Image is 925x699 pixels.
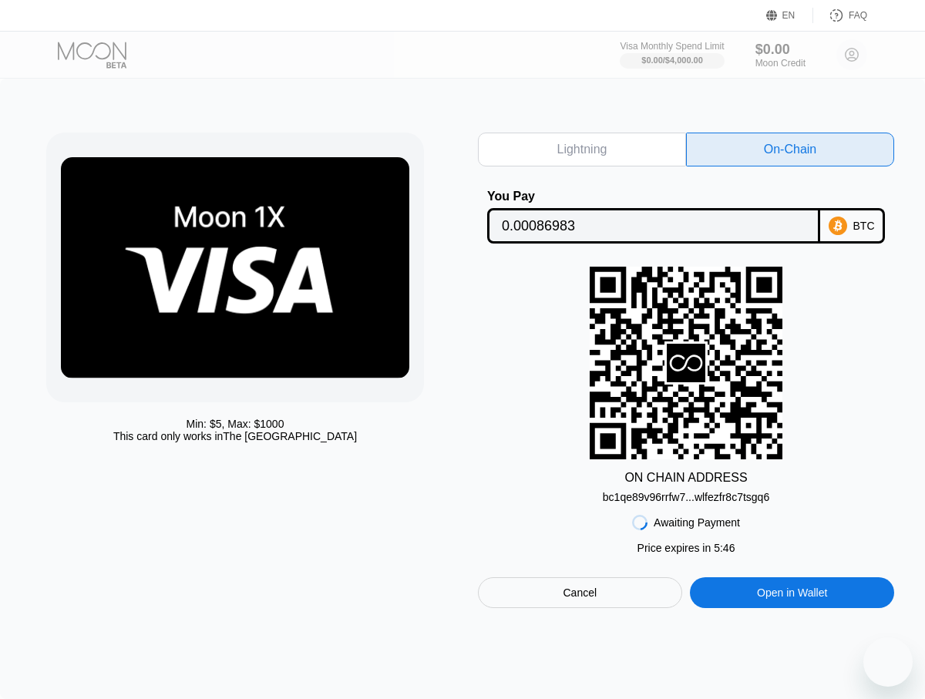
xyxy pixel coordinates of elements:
div: Visa Monthly Spend Limit [620,41,724,52]
div: This card only works in The [GEOGRAPHIC_DATA] [113,430,357,442]
div: $0.00 / $4,000.00 [641,55,703,65]
div: bc1qe89v96rrfw7...wlfezfr8c7tsgq6 [603,485,769,503]
div: Cancel [478,577,682,608]
div: You PayBTC [478,190,894,244]
div: Open in Wallet [757,586,827,600]
div: FAQ [813,8,867,23]
div: You Pay [487,190,820,203]
div: ON CHAIN ADDRESS [624,471,747,485]
div: Open in Wallet [690,577,894,608]
span: 5 : 46 [714,542,735,554]
div: FAQ [849,10,867,21]
div: Visa Monthly Spend Limit$0.00/$4,000.00 [620,41,724,69]
div: Cancel [563,586,597,600]
div: On-Chain [764,142,816,157]
div: Price expires in [637,542,735,554]
div: Min: $ 5 , Max: $ 1000 [187,418,284,430]
iframe: Button to launch messaging window [863,637,913,687]
div: BTC [853,220,875,232]
div: Lightning [557,142,607,157]
div: bc1qe89v96rrfw7...wlfezfr8c7tsgq6 [603,491,769,503]
div: Awaiting Payment [654,516,740,529]
div: On-Chain [686,133,894,166]
div: EN [782,10,795,21]
div: Lightning [478,133,686,166]
div: EN [766,8,813,23]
